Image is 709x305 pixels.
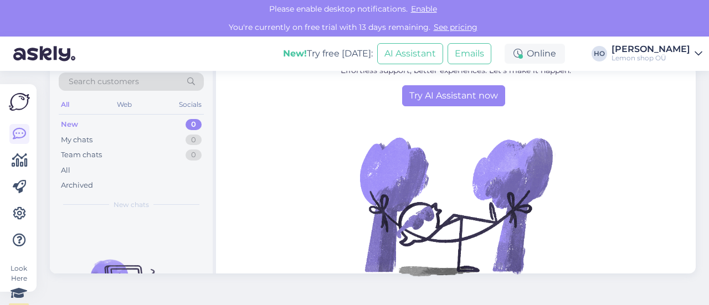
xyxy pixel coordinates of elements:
div: All [59,97,71,112]
div: My chats [61,135,93,146]
div: HO [592,46,607,61]
div: Archived [61,180,93,191]
b: New! [283,48,307,59]
div: New [61,119,78,130]
a: [PERSON_NAME]Lemon shop OÜ [612,45,702,63]
button: AI Assistant [377,43,443,64]
span: Search customers [69,76,139,87]
div: Team chats [61,149,102,161]
span: New chats [114,200,149,210]
img: Askly Logo [9,93,30,111]
div: Socials [177,97,204,112]
a: Try AI Assistant now [402,85,505,106]
span: Enable [408,4,440,14]
div: Online [505,44,565,64]
div: Web [115,97,134,112]
div: 0 [186,135,202,146]
button: Emails [448,43,491,64]
div: 0 [186,119,202,130]
div: [PERSON_NAME] [612,45,690,54]
div: All [61,165,70,176]
div: Try free [DATE]: [283,47,373,60]
div: 0 [186,149,202,161]
a: See pricing [430,22,481,32]
div: Lemon shop OÜ [612,54,690,63]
